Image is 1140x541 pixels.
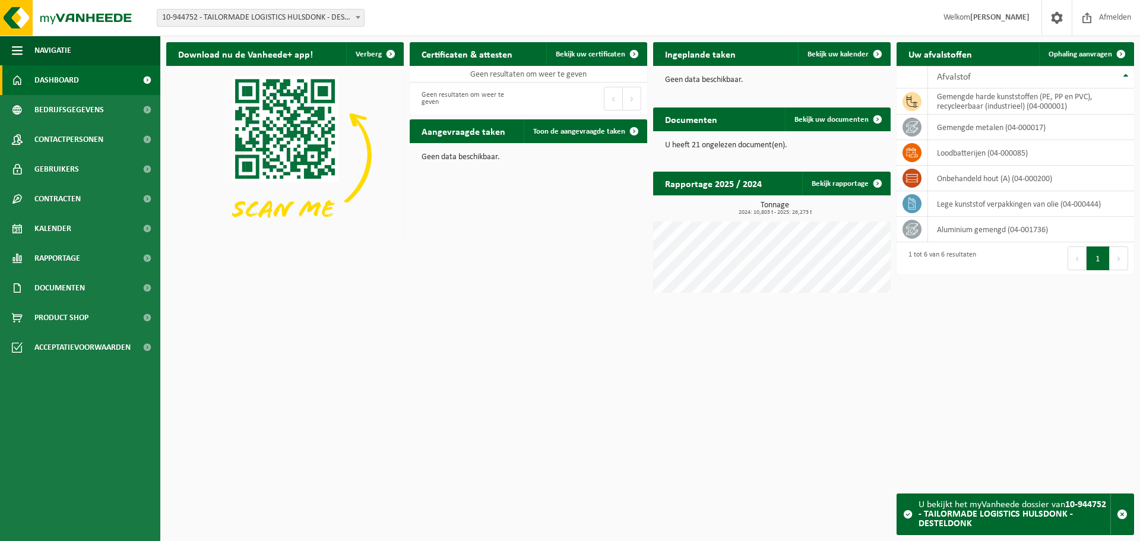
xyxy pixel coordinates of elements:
[970,13,1030,22] strong: [PERSON_NAME]
[919,494,1110,534] div: U bekijkt het myVanheede dossier van
[157,10,364,26] span: 10-944752 - TAILORMADE LOGISTICS HULSDONK - DESTELDONK
[34,214,71,243] span: Kalender
[928,166,1134,191] td: onbehandeld hout (A) (04-000200)
[524,119,646,143] a: Toon de aangevraagde taken
[166,42,325,65] h2: Download nu de Vanheede+ app!
[556,50,625,58] span: Bekijk uw certificaten
[937,72,971,82] span: Afvalstof
[928,115,1134,140] td: gemengde metalen (04-000017)
[34,154,79,184] span: Gebruikers
[604,87,623,110] button: Previous
[928,140,1134,166] td: loodbatterijen (04-000085)
[653,172,774,195] h2: Rapportage 2025 / 2024
[166,66,404,244] img: Download de VHEPlus App
[1110,246,1128,270] button: Next
[1039,42,1133,66] a: Ophaling aanvragen
[34,184,81,214] span: Contracten
[919,500,1106,529] strong: 10-944752 - TAILORMADE LOGISTICS HULSDONK - DESTELDONK
[928,191,1134,217] td: lege kunststof verpakkingen van olie (04-000444)
[410,119,517,143] h2: Aangevraagde taken
[422,153,635,162] p: Geen data beschikbaar.
[785,107,889,131] a: Bekijk uw documenten
[659,210,891,216] span: 2024: 10,803 t - 2025: 26,273 t
[157,9,365,27] span: 10-944752 - TAILORMADE LOGISTICS HULSDONK - DESTELDONK
[928,217,1134,242] td: aluminium gemengd (04-001736)
[665,141,879,150] p: U heeft 21 ongelezen document(en).
[34,243,80,273] span: Rapportage
[665,76,879,84] p: Geen data beschikbaar.
[410,42,524,65] h2: Certificaten & attesten
[802,172,889,195] a: Bekijk rapportage
[416,86,522,112] div: Geen resultaten om weer te geven
[807,50,869,58] span: Bekijk uw kalender
[34,273,85,303] span: Documenten
[410,66,647,83] td: Geen resultaten om weer te geven
[346,42,403,66] button: Verberg
[533,128,625,135] span: Toon de aangevraagde taken
[653,42,748,65] h2: Ingeplande taken
[34,333,131,362] span: Acceptatievoorwaarden
[794,116,869,124] span: Bekijk uw documenten
[34,125,103,154] span: Contactpersonen
[798,42,889,66] a: Bekijk uw kalender
[1087,246,1110,270] button: 1
[1049,50,1112,58] span: Ophaling aanvragen
[623,87,641,110] button: Next
[34,36,71,65] span: Navigatie
[653,107,729,131] h2: Documenten
[1068,246,1087,270] button: Previous
[34,95,104,125] span: Bedrijfsgegevens
[897,42,984,65] h2: Uw afvalstoffen
[928,88,1134,115] td: gemengde harde kunststoffen (PE, PP en PVC), recycleerbaar (industrieel) (04-000001)
[902,245,976,271] div: 1 tot 6 van 6 resultaten
[356,50,382,58] span: Verberg
[34,303,88,333] span: Product Shop
[34,65,79,95] span: Dashboard
[546,42,646,66] a: Bekijk uw certificaten
[659,201,891,216] h3: Tonnage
